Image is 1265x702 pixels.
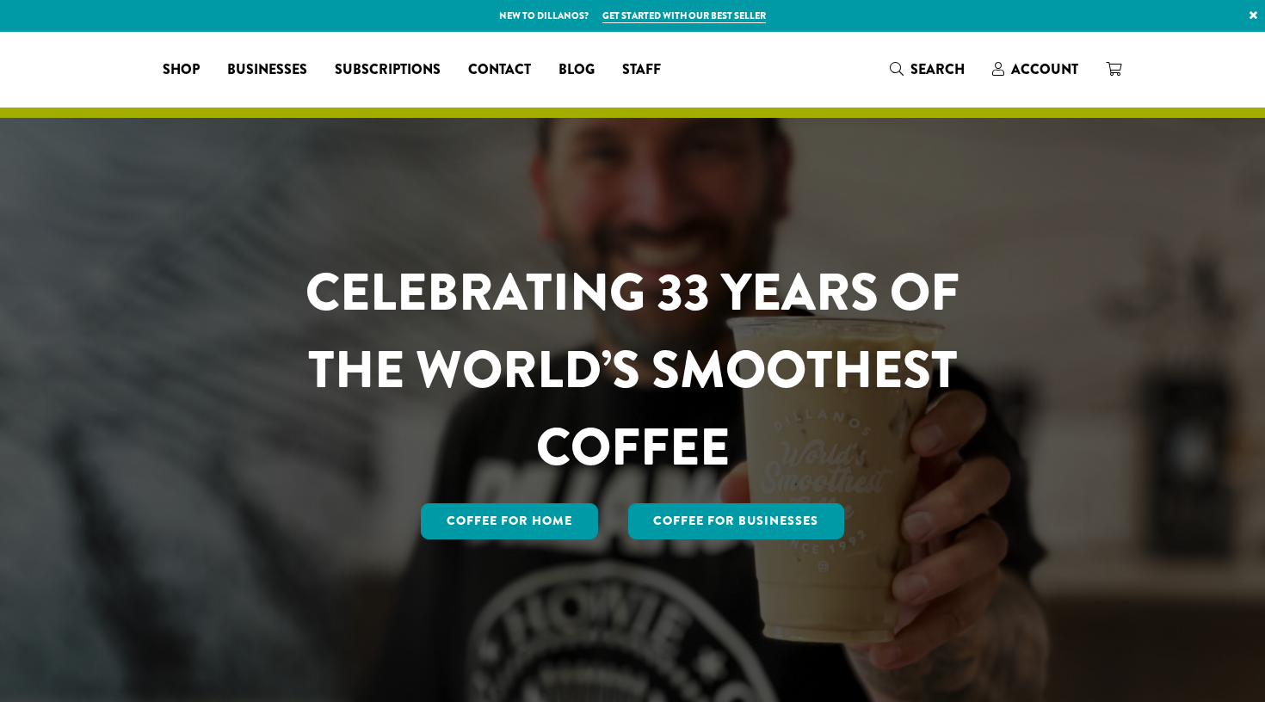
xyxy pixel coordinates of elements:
span: Businesses [227,59,307,81]
h1: CELEBRATING 33 YEARS OF THE WORLD’S SMOOTHEST COFFEE [255,254,1010,486]
a: Search [876,55,978,83]
span: Search [910,59,965,79]
a: Coffee for Home [421,503,598,539]
a: Staff [608,56,675,83]
a: Shop [149,56,213,83]
span: Blog [558,59,595,81]
span: Account [1011,59,1078,79]
span: Staff [622,59,661,81]
span: Contact [468,59,531,81]
span: Shop [163,59,200,81]
a: Get started with our best seller [602,9,766,23]
a: Coffee For Businesses [628,503,845,539]
span: Subscriptions [335,59,441,81]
